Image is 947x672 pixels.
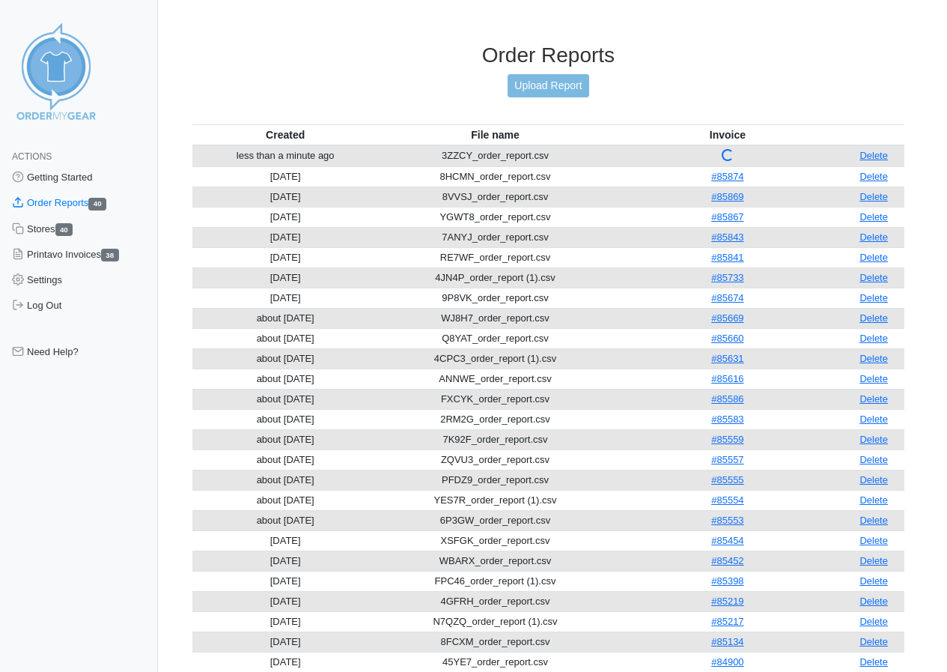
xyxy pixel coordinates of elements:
a: Upload Report [508,74,588,97]
a: Delete [859,252,888,263]
td: [DATE] [192,247,379,267]
span: 40 [55,223,73,236]
a: #85841 [711,252,743,263]
td: [DATE] [192,571,379,591]
a: Delete [859,636,888,647]
h3: Order Reports [192,43,904,68]
a: #85452 [711,555,743,566]
td: YES7R_order_report (1).csv [379,490,612,510]
a: Delete [859,575,888,587]
a: #85557 [711,454,743,465]
a: Delete [859,231,888,243]
a: #85616 [711,373,743,384]
a: Delete [859,454,888,465]
span: 38 [101,249,119,261]
td: [DATE] [192,652,379,672]
a: Delete [859,191,888,202]
td: 4GFRH_order_report.csv [379,591,612,611]
a: #85631 [711,353,743,364]
a: #85398 [711,575,743,587]
td: about [DATE] [192,308,379,328]
a: Delete [859,535,888,546]
td: WBARX_order_report.csv [379,551,612,571]
td: about [DATE] [192,348,379,369]
td: about [DATE] [192,490,379,510]
a: #85660 [711,333,743,344]
a: #85219 [711,596,743,607]
a: #85674 [711,292,743,303]
td: about [DATE] [192,409,379,429]
th: File name [379,124,612,145]
td: 6P3GW_order_report.csv [379,510,612,530]
a: Delete [859,494,888,506]
a: #85586 [711,393,743,405]
td: less than a minute ago [192,145,379,167]
a: Delete [859,616,888,627]
a: Delete [859,312,888,324]
td: YGWT8_order_report.csv [379,207,612,227]
td: [DATE] [192,632,379,652]
a: #85134 [711,636,743,647]
td: 8VVSJ_order_report.csv [379,187,612,207]
td: [DATE] [192,267,379,288]
th: Created [192,124,379,145]
td: 3ZZCY_order_report.csv [379,145,612,167]
td: [DATE] [192,611,379,632]
td: [DATE] [192,591,379,611]
td: RE7WF_order_report.csv [379,247,612,267]
td: ZQVU3_order_report.csv [379,449,612,470]
td: 4JN4P_order_report (1).csv [379,267,612,288]
td: 45YE7_order_report.csv [379,652,612,672]
a: Delete [859,656,888,668]
td: about [DATE] [192,389,379,409]
a: #85869 [711,191,743,202]
a: #85217 [711,616,743,627]
td: WJ8H7_order_report.csv [379,308,612,328]
a: Delete [859,414,888,425]
a: #85554 [711,494,743,506]
td: Q8YAT_order_report.csv [379,328,612,348]
td: about [DATE] [192,449,379,470]
td: 8FCXM_order_report.csv [379,632,612,652]
a: #85874 [711,171,743,182]
td: about [DATE] [192,369,379,389]
a: #85843 [711,231,743,243]
td: 4CPC3_order_report (1).csv [379,348,612,369]
a: #85583 [711,414,743,425]
td: [DATE] [192,288,379,308]
a: #84900 [711,656,743,668]
a: #85559 [711,434,743,445]
a: Delete [859,272,888,283]
td: ANNWE_order_report.csv [379,369,612,389]
a: #85669 [711,312,743,324]
a: #85454 [711,535,743,546]
td: 9P8VK_order_report.csv [379,288,612,308]
td: 8HCMN_order_report.csv [379,166,612,187]
a: #85555 [711,474,743,485]
td: PFDZ9_order_report.csv [379,470,612,490]
td: about [DATE] [192,429,379,449]
a: Delete [859,333,888,344]
a: Delete [859,474,888,485]
td: [DATE] [192,187,379,207]
td: [DATE] [192,551,379,571]
a: #85733 [711,272,743,283]
a: Delete [859,353,888,364]
a: Delete [859,211,888,223]
a: Delete [859,434,888,445]
th: Invoice [612,124,844,145]
a: Delete [859,150,888,161]
a: Delete [859,393,888,405]
a: Delete [859,292,888,303]
td: XSFGK_order_report.csv [379,530,612,551]
a: #85867 [711,211,743,223]
td: N7QZQ_order_report (1).csv [379,611,612,632]
td: 2RM2G_order_report.csv [379,409,612,429]
td: [DATE] [192,207,379,227]
a: Delete [859,373,888,384]
td: [DATE] [192,227,379,247]
td: about [DATE] [192,470,379,490]
a: #85553 [711,515,743,526]
a: Delete [859,171,888,182]
a: Delete [859,555,888,566]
